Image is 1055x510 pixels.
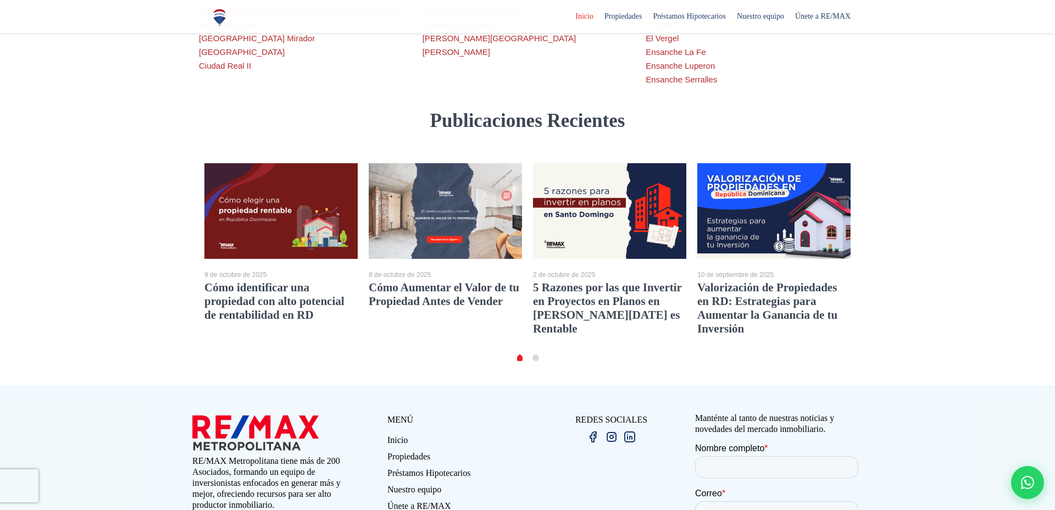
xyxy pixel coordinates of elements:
[204,163,358,259] img: Portada miniatura del artículo sobre cómo elegir una propiedad rentable en República Dominicana, ...
[695,413,863,435] p: Manténte al tanto de nuestras noticias y novedades del mercado inmobiliario.
[570,8,599,25] span: Inicio
[369,281,519,308] a: Cómo Aumentar el Valor de tu Propiedad Antes de Vender
[204,281,345,321] a: Cómo identificar una propiedad con alto potencial de rentabilidad en RD
[533,281,681,335] a: 5 Razones por las que Invertir en Proyectos en Planos en [PERSON_NAME][DATE] es Rentable
[204,270,266,280] div: 9 de octubre de 2025
[527,413,695,426] p: REDES SOCIALES
[646,75,717,84] a: Ensanche Serralles
[647,8,731,25] span: Préstamos Hipotecarios
[387,435,527,451] a: Inicio
[623,430,636,444] img: linkedin.png
[731,8,790,25] span: Nuestro equipo
[533,163,686,259] a: 5 Razones por las que Invertir en Proyectos en Planos en Santo Domingo es Rentable
[646,61,715,70] a: Ensanche Luperon
[586,430,599,444] img: facebook.png
[199,34,315,43] a: [GEOGRAPHIC_DATA] Mirador
[387,468,527,484] a: Préstamos Hipotecarios
[697,163,851,259] a: Valorización de Propiedades en RD: Estrategias para Aumentar la Ganancia de tu Inversión
[369,163,522,259] a: Cómo Aumentar el Valor de tu Propiedad Antes de Vender
[199,61,251,70] a: Ciudad Real II
[790,8,856,25] span: Únete a RE/MAX
[533,163,686,259] img: Proyecto de apartamentos en planos en Santo Domingo, una oportunidad de inversión inmobiliaria re...
[423,47,490,57] a: [PERSON_NAME]
[192,413,319,453] img: remax metropolitana logo
[423,34,576,43] a: [PERSON_NAME][GEOGRAPHIC_DATA]
[697,163,851,259] img: Gráfico de plusvalía inmobiliaria mostrando el aumento de valor de una propiedad en República Dom...
[199,47,285,57] a: [GEOGRAPHIC_DATA]
[430,110,625,131] strong: Publicaciones Recientes
[646,47,706,57] a: Ensanche La Fe
[517,357,523,361] a: 0
[387,413,527,426] p: MENÚ
[369,163,522,259] img: Comparación del antes y después de la cocina de una propiedad que está en venta
[646,34,679,43] a: El Vergel
[697,270,774,280] div: 10 de septiembre de 2025
[605,430,618,444] img: instagram.png
[387,451,527,468] a: Propiedades
[599,8,647,25] span: Propiedades
[697,281,837,335] a: Valorización de Propiedades en RD: Estrategias para Aumentar la Ganancia de tu Inversión
[533,270,595,280] div: 2 de octubre de 2025
[532,354,539,361] a: 1
[387,484,527,501] a: Nuestro equipo
[369,270,431,280] div: 8 de octubre de 2025
[204,163,358,259] a: Cómo identificar una propiedad con alto potencial de rentabilidad en RD
[210,8,229,27] img: Logo de REMAX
